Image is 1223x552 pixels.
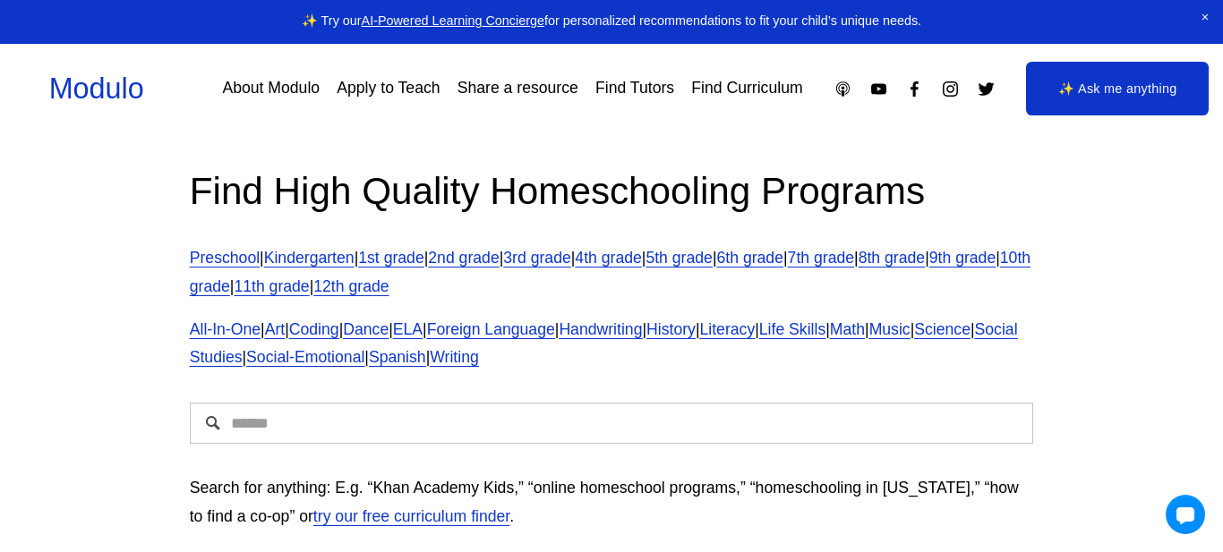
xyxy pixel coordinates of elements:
[646,320,696,338] a: History
[559,320,642,338] a: Handwriting
[313,277,389,295] a: 12th grade
[717,249,783,267] a: 6th grade
[190,244,1034,301] p: | | | | | | | | | | | | |
[575,249,641,267] a: 4th grade
[358,249,424,267] a: 1st grade
[234,277,309,295] a: 11th grade
[691,73,802,105] a: Find Curriculum
[977,80,996,98] a: Twitter
[427,320,555,338] a: Foreign Language
[788,249,854,267] a: 7th grade
[190,320,261,338] a: All-In-One
[699,320,755,338] a: Literacy
[1026,62,1209,115] a: ✨ Ask me anything
[289,320,339,338] a: Coding
[905,80,924,98] a: Facebook
[430,348,479,366] a: Writing
[190,249,260,267] a: Preschool
[190,316,1034,373] p: | | | | | | | | | | | | | | | |
[343,320,389,338] a: Dance
[834,80,852,98] a: Apple Podcasts
[503,249,570,267] a: 3rd grade
[428,249,499,267] a: 2nd grade
[393,320,423,338] a: ELA
[595,73,674,105] a: Find Tutors
[246,348,364,366] a: Social-Emotional
[869,320,911,338] a: Music
[264,249,355,267] a: Kindergarten
[190,249,1031,295] a: 10th grade
[190,403,1034,444] input: Search
[190,474,1034,531] p: Search for anything: E.g. “Khan Academy Kids,” “online homeschool programs,” “homeschooling in [U...
[759,320,825,338] a: Life Skills
[313,507,509,525] a: try our free curriculum finder
[941,80,960,98] a: Instagram
[914,320,971,338] a: Science
[190,166,1034,216] h2: Find High Quality Homeschooling Programs
[869,80,888,98] a: YouTube
[646,249,712,267] a: 5th grade
[337,73,440,105] a: Apply to Teach
[458,73,578,105] a: Share a resource
[265,320,286,338] a: Art
[929,249,996,267] a: 9th grade
[362,13,544,28] a: AI-Powered Learning Concierge
[859,249,925,267] a: 8th grade
[369,348,426,366] a: Spanish
[222,73,320,105] a: About Modulo
[190,320,1018,367] a: Social Studies
[49,72,144,105] a: Modulo
[830,320,865,338] a: Math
